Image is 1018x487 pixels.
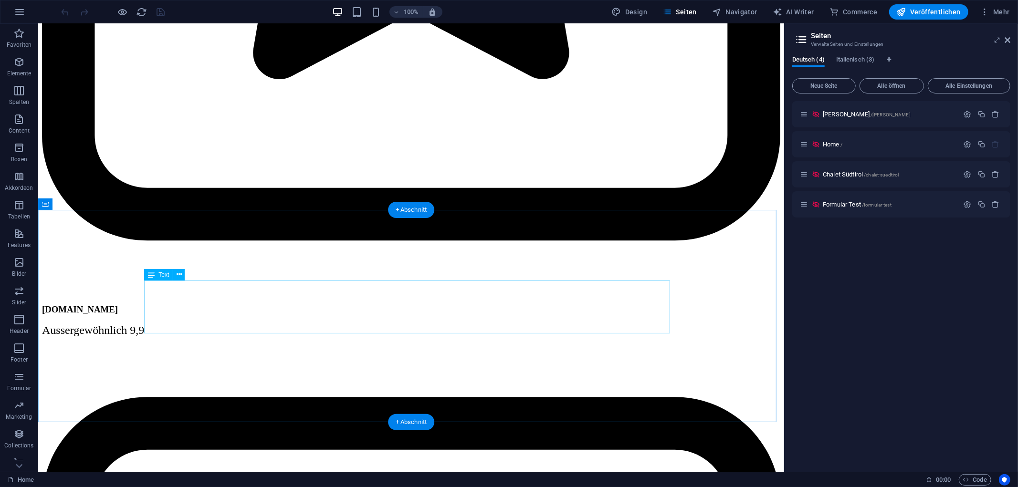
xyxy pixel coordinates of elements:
span: Mehr [980,7,1010,17]
button: Alle öffnen [860,78,924,93]
span: 00 00 [936,474,951,486]
h6: Session-Zeit [926,474,951,486]
p: Features [8,241,31,249]
div: + Abschnitt [388,202,435,218]
p: Bilder [12,270,27,278]
button: Klicke hier, um den Vorschau-Modus zu verlassen [117,6,128,18]
p: Collections [4,442,33,449]
h3: Verwalte Seiten und Einstellungen [811,40,991,49]
div: Einstellungen [964,170,972,178]
span: Klick, um Seite zu öffnen [823,171,899,178]
span: Veröffentlichen [897,7,961,17]
div: Sprachen-Tabs [792,56,1010,74]
div: Entfernen [992,110,1000,118]
p: Favoriten [7,41,31,49]
div: Einstellungen [964,140,972,148]
div: Entfernen [992,170,1000,178]
span: Deutsch (4) [792,54,825,67]
button: Veröffentlichen [889,4,968,20]
span: Klick, um Seite zu öffnen [823,141,842,148]
span: / [840,142,842,147]
button: Mehr [976,4,1014,20]
p: Akkordeon [5,184,33,192]
span: Klick, um Seite zu öffnen [823,201,892,208]
span: /formular-test [862,202,892,207]
span: Neue Seite [797,83,851,89]
span: Text [158,272,169,278]
button: Neue Seite [792,78,856,93]
div: Duplizieren [977,200,986,208]
h6: 100% [404,6,419,18]
span: [PERSON_NAME] [823,111,911,118]
button: Seiten [659,4,701,20]
div: + Abschnitt [388,414,435,430]
div: Duplizieren [977,110,986,118]
h2: Seiten [811,31,1010,40]
button: Code [959,474,991,486]
p: Marketing [6,413,32,421]
span: AI Writer [773,7,814,17]
button: 100% [389,6,423,18]
p: Tabellen [8,213,30,220]
span: Alle öffnen [864,83,920,89]
span: Navigator [712,7,757,17]
span: /[PERSON_NAME] [871,112,911,117]
span: /chalet-suedtirol [864,172,899,177]
button: Design [608,4,651,20]
p: Content [9,127,30,135]
p: Elemente [7,70,31,77]
p: Boxen [11,155,27,163]
div: Einstellungen [964,200,972,208]
button: Alle Einstellungen [928,78,1010,93]
div: Chalet Südtirol/chalet-suedtirol [820,171,959,177]
div: Entfernen [992,200,1000,208]
p: Spalten [9,98,29,106]
i: Seite neu laden [136,7,147,18]
div: Home/ [820,141,959,147]
span: Italienisch (3) [836,54,874,67]
button: reload [136,6,147,18]
button: AI Writer [769,4,818,20]
span: Seiten [662,7,697,17]
p: Header [10,327,29,335]
div: Formular Test/formular-test [820,201,959,207]
span: Design [611,7,647,17]
span: Commerce [829,7,878,17]
a: Klick, um Auswahl aufzuheben. Doppelklick öffnet Seitenverwaltung [8,474,34,486]
p: Formular [7,384,31,392]
span: : [943,476,944,483]
i: Bei Größenänderung Zoomstufe automatisch an das gewählte Gerät anpassen. [429,8,437,16]
button: Usercentrics [999,474,1010,486]
p: Slider [12,299,27,306]
div: Duplizieren [977,170,986,178]
button: Commerce [826,4,882,20]
div: Duplizieren [977,140,986,148]
div: [PERSON_NAME]/[PERSON_NAME] [820,111,959,117]
span: Code [963,474,987,486]
div: Die Startseite kann nicht gelöscht werden [992,140,1000,148]
span: Alle Einstellungen [932,83,1006,89]
div: Design (Strg+Alt+Y) [608,4,651,20]
p: Footer [10,356,28,363]
button: Navigator [708,4,761,20]
div: Einstellungen [964,110,972,118]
